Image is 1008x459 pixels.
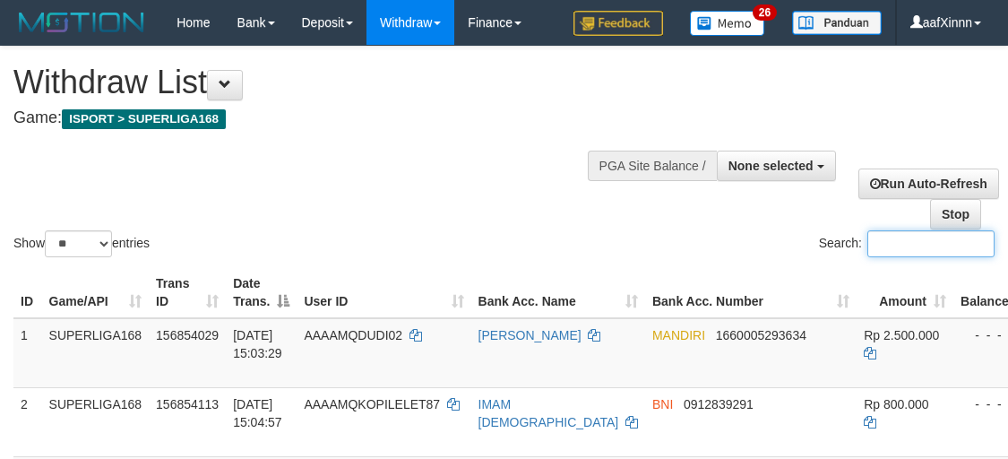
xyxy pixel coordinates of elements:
[156,397,219,411] span: 156854113
[857,267,953,318] th: Amount: activate to sort column ascending
[233,328,282,360] span: [DATE] 15:03:29
[45,230,112,257] select: Showentries
[13,109,654,127] h4: Game:
[13,65,654,100] h1: Withdraw List
[728,159,814,173] span: None selected
[226,267,297,318] th: Date Trans.: activate to sort column descending
[864,397,928,411] span: Rp 800.000
[864,328,939,342] span: Rp 2.500.000
[156,328,219,342] span: 156854029
[684,397,754,411] span: Copy 0912839291 to clipboard
[13,230,150,257] label: Show entries
[304,397,440,411] span: AAAAMQKOPILELET87
[588,151,717,181] div: PGA Site Balance /
[42,267,150,318] th: Game/API: activate to sort column ascending
[858,169,999,199] a: Run Auto-Refresh
[717,151,836,181] button: None selected
[13,387,42,456] td: 2
[304,328,402,342] span: AAAAMQDUDI02
[573,11,663,36] img: Feedback.jpg
[690,11,765,36] img: Button%20Memo.svg
[42,318,150,388] td: SUPERLIGA168
[62,109,226,129] span: ISPORT > SUPERLIGA168
[819,230,995,257] label: Search:
[792,11,882,35] img: panduan.png
[478,397,619,429] a: IMAM [DEMOGRAPHIC_DATA]
[233,397,282,429] span: [DATE] 15:04:57
[149,267,226,318] th: Trans ID: activate to sort column ascending
[652,397,673,411] span: BNI
[478,328,582,342] a: [PERSON_NAME]
[716,328,806,342] span: Copy 1660005293634 to clipboard
[471,267,645,318] th: Bank Acc. Name: activate to sort column ascending
[42,387,150,456] td: SUPERLIGA168
[13,318,42,388] td: 1
[645,267,857,318] th: Bank Acc. Number: activate to sort column ascending
[13,267,42,318] th: ID
[753,4,777,21] span: 26
[867,230,995,257] input: Search:
[930,199,981,229] a: Stop
[297,267,470,318] th: User ID: activate to sort column ascending
[652,328,705,342] span: MANDIRI
[13,9,150,36] img: MOTION_logo.png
